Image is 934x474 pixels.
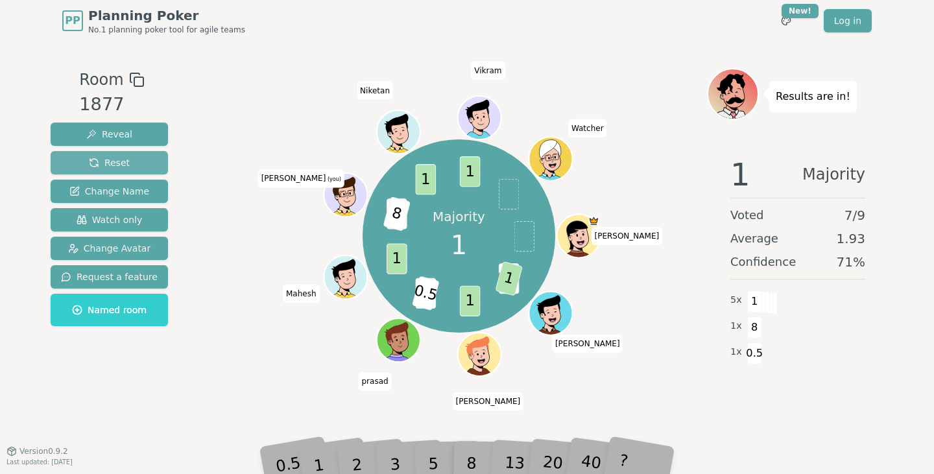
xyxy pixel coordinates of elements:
span: 8 [383,196,411,231]
span: 71 % [837,253,865,271]
div: New! [782,4,819,18]
span: PP [65,13,80,29]
button: Watch only [51,208,168,231]
button: Reset [51,151,168,174]
button: Change Name [51,180,168,203]
button: Click to change your avatar [326,174,366,215]
span: Watch only [77,213,143,226]
span: Click to change your name [471,62,505,80]
span: Click to change your name [453,392,524,410]
span: 1 [747,290,762,313]
span: Click to change your name [591,227,662,245]
span: (you) [326,177,341,183]
span: Request a feature [61,270,158,283]
span: 1 [496,261,523,296]
span: 1 [416,164,437,195]
button: Version0.9.2 [6,446,68,456]
span: Click to change your name [358,372,391,390]
span: Last updated: [DATE] [6,458,73,466]
span: Planning Poker [88,6,245,25]
span: Click to change your name [258,170,344,188]
button: Reveal [51,123,168,146]
span: Click to change your name [552,335,623,353]
span: No.1 planning poker tool for agile teams [88,25,245,35]
span: 0.5 [412,276,440,311]
span: Average [730,230,778,248]
span: Reset [89,156,130,169]
span: Confidence [730,253,796,271]
span: 1 [451,226,467,265]
span: 1 [387,243,408,274]
a: Log in [824,9,872,32]
span: 8 [747,316,762,338]
span: Click to change your name [283,285,320,303]
span: 1 [460,285,481,316]
span: Tejal is the host [589,216,600,227]
a: PPPlanning PokerNo.1 planning poker tool for agile teams [62,6,245,35]
span: 1 [730,159,750,190]
span: 7 / 9 [844,206,865,224]
div: 1877 [79,91,144,118]
span: 0.5 [747,342,762,364]
button: Change Avatar [51,237,168,260]
button: New! [774,9,798,32]
p: Results are in! [776,88,850,106]
span: Change Avatar [68,242,151,255]
button: Request a feature [51,265,168,289]
span: Voted [730,206,764,224]
span: 1 [460,156,481,187]
span: Named room [72,303,147,316]
p: Majority [433,207,485,226]
span: Room [79,68,123,91]
span: Reveal [86,128,132,141]
span: 5 x [730,293,742,307]
span: Change Name [69,185,149,198]
span: 1.93 [836,230,865,248]
span: Majority [802,159,865,190]
span: 1 x [730,345,742,359]
span: Click to change your name [357,82,393,100]
span: Click to change your name [568,119,607,137]
button: Named room [51,294,168,326]
span: 1 x [730,319,742,333]
span: Version 0.9.2 [19,446,68,456]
